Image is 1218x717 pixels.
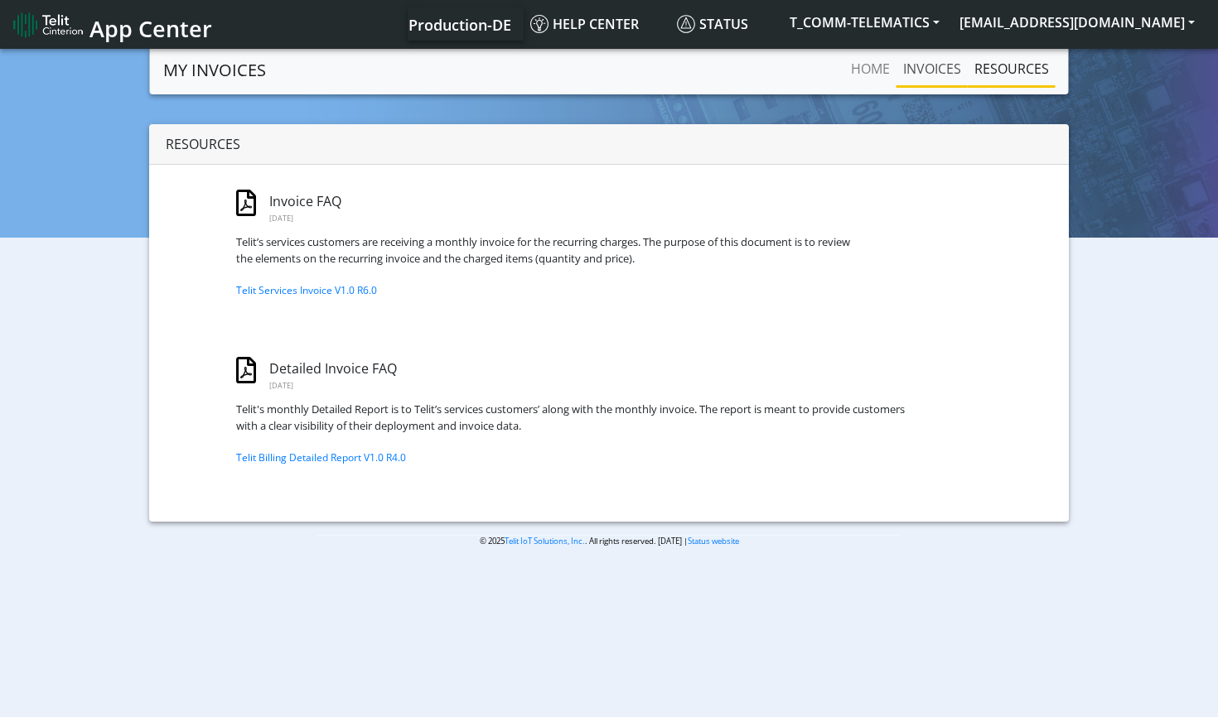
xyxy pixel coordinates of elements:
[236,283,377,297] a: Telit Services Invoice V1.0 R6.0
[688,536,739,546] a: Status website
[269,213,293,224] span: [DATE]
[13,12,83,38] img: logo-telit-cinterion-gw-new.png
[149,124,1069,165] div: Resources
[677,15,748,33] span: Status
[677,15,695,33] img: status.svg
[236,450,406,464] a: Telit Billing Detailed Report V1.0 R4.0
[408,15,511,35] span: Production-DE
[530,15,639,33] span: Help center
[269,194,442,209] h6: Invoice FAQ
[13,7,210,42] a: App Center
[897,52,968,85] a: INVOICES
[89,13,212,44] span: App Center
[524,7,670,41] a: Help center
[269,380,293,391] span: [DATE]
[408,7,510,41] a: Your current platform instance
[269,361,442,377] h6: Detailed Invoice FAQ
[950,7,1205,37] button: [EMAIL_ADDRESS][DOMAIN_NAME]
[670,7,780,41] a: Status
[236,234,905,267] article: Telit’s services customers are receiving a monthly invoice for the recurring charges. The purpose...
[844,52,897,85] a: Home
[505,536,585,546] a: Telit IoT Solutions, Inc.
[968,52,1056,85] a: RESOURCES
[236,402,905,434] article: Telit's monthly Detailed Report is to Telit’s services customers’ along with the monthly invoice....
[163,54,266,87] a: MY INVOICES
[317,535,901,547] p: © 2025 . All rights reserved. [DATE] |
[530,15,549,33] img: knowledge.svg
[780,7,950,37] button: T_COMM-TELEMATICS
